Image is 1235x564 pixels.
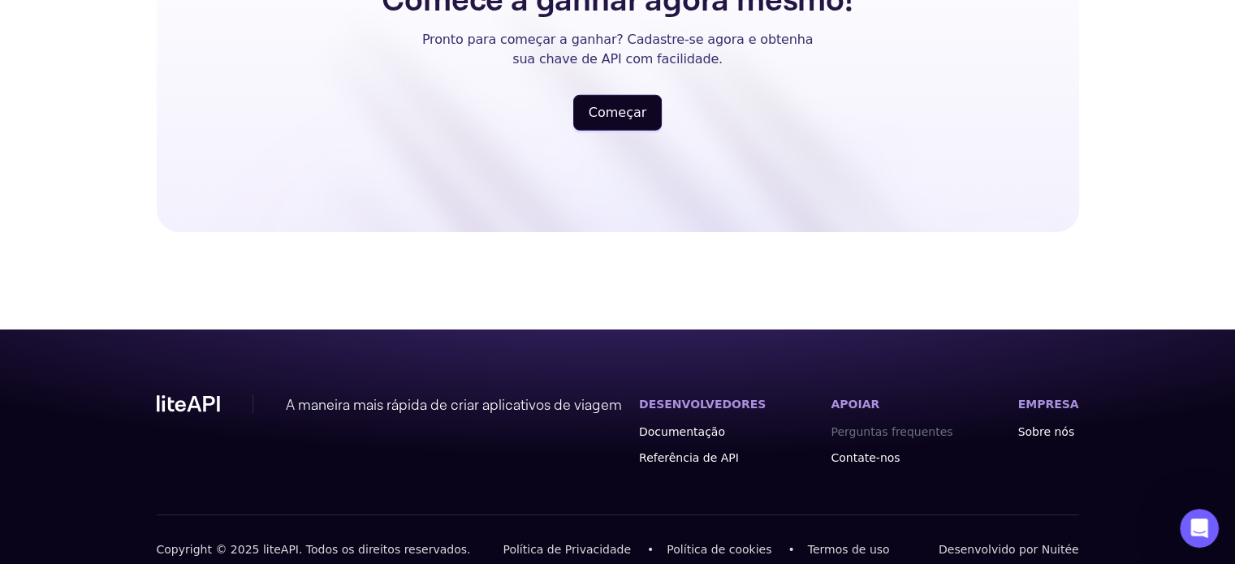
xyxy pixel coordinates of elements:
button: Começar [573,95,663,131]
font: Copyright © 2025 liteAPI. Todos os direitos reservados. [157,543,471,556]
a: Documentação [639,424,766,440]
font: Termos de uso [808,543,890,556]
a: Termos de uso [808,541,890,558]
font: APOIAR [831,398,879,411]
font: Documentação [639,425,725,438]
a: Referência de API [639,450,766,466]
iframe: Chat ao vivo do Intercom [1180,509,1219,548]
font: Desenvolvido por Nuitée [939,543,1079,556]
font: EMPRESA [1017,398,1078,411]
font: Pronto para começar a ganhar? Cadastre-se agora e obtenha [422,32,813,47]
a: Política de cookies• [667,541,794,558]
a: Contate-nos [831,450,952,466]
font: Política de Privacidade [503,543,631,556]
font: A maneira mais rápida de criar aplicativos de viagem [286,396,622,415]
a: Política de Privacidade• [503,541,654,558]
a: Sobre nós [1017,424,1078,440]
font: • [788,543,794,556]
font: Sobre nós [1017,425,1074,438]
font: Começar [589,105,647,120]
font: Política de cookies [667,543,771,556]
font: Contate-nos [831,451,900,464]
font: Perguntas frequentes [831,425,952,438]
a: registrar [573,95,663,131]
font: • [647,543,654,556]
font: Referência de API [639,451,739,464]
a: Perguntas frequentes [831,424,952,440]
font: DESENVOLVEDORES [639,398,766,411]
font: sua chave de API com facilidade. [512,51,723,67]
